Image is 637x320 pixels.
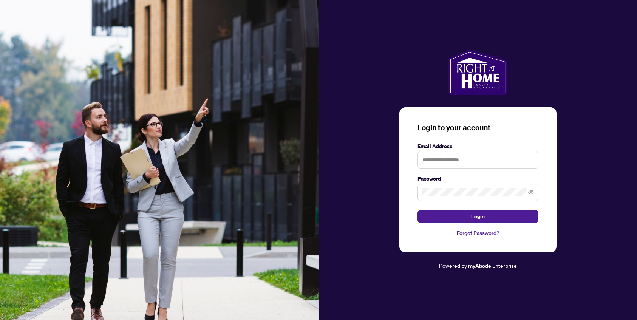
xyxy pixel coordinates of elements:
a: myAbode [468,262,491,270]
span: Powered by [439,262,467,269]
span: Login [471,210,485,223]
h3: Login to your account [417,122,538,133]
img: ma-logo [448,50,507,95]
span: eye-invisible [528,190,533,195]
a: Forgot Password? [417,229,538,237]
label: Password [417,175,538,183]
button: Login [417,210,538,223]
span: Enterprise [492,262,517,269]
label: Email Address [417,142,538,150]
